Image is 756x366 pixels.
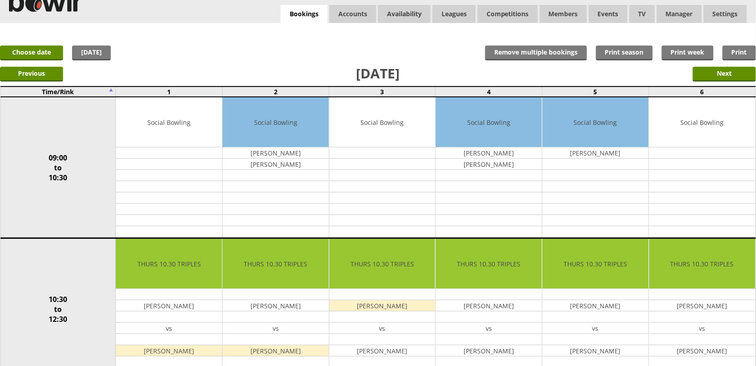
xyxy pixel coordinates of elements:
input: Remove multiple bookings [485,46,587,60]
td: [PERSON_NAME] [542,345,649,357]
span: Accounts [329,5,376,23]
td: THURS 10.30 TRIPLES [649,239,756,289]
td: vs [116,323,222,334]
td: [PERSON_NAME] [436,300,542,311]
a: Leagues [433,5,476,23]
td: 5 [542,87,649,97]
td: vs [329,323,436,334]
td: Social Bowling [542,97,649,147]
td: Time/Rink [0,87,116,97]
td: [PERSON_NAME] [542,300,649,311]
td: [PERSON_NAME] [223,345,329,357]
td: Social Bowling [436,97,542,147]
span: Manager [657,5,702,23]
td: THURS 10.30 TRIPLES [116,239,222,289]
span: Members [540,5,587,23]
td: vs [223,323,329,334]
span: Settings [704,5,747,23]
td: vs [436,323,542,334]
td: [PERSON_NAME] [649,300,756,311]
td: 1 [116,87,223,97]
td: 6 [649,87,756,97]
td: THURS 10.30 TRIPLES [329,239,436,289]
td: vs [542,323,649,334]
td: THURS 10.30 TRIPLES [542,239,649,289]
span: TV [629,5,655,23]
td: 3 [329,87,436,97]
td: Social Bowling [116,97,222,147]
td: THURS 10.30 TRIPLES [436,239,542,289]
a: Print week [662,46,714,60]
td: [PERSON_NAME] [329,345,436,357]
td: [PERSON_NAME] [223,159,329,170]
td: [PERSON_NAME] [223,147,329,159]
td: Social Bowling [329,97,436,147]
td: THURS 10.30 TRIPLES [223,239,329,289]
td: [PERSON_NAME] [116,345,222,357]
td: [PERSON_NAME] [542,147,649,159]
a: Print season [596,46,653,60]
td: vs [649,323,756,334]
td: Social Bowling [649,97,756,147]
td: 4 [436,87,542,97]
td: [PERSON_NAME] [329,300,436,311]
td: [PERSON_NAME] [436,159,542,170]
td: Social Bowling [223,97,329,147]
input: Next [693,67,756,82]
a: Print [723,46,756,60]
td: 09:00 to 10:30 [0,97,116,238]
a: [DATE] [72,46,111,60]
a: Bookings [281,5,328,23]
td: [PERSON_NAME] [649,345,756,357]
td: [PERSON_NAME] [116,300,222,311]
td: 2 [223,87,329,97]
td: [PERSON_NAME] [436,147,542,159]
a: Availability [378,5,431,23]
a: Events [589,5,628,23]
a: Competitions [478,5,538,23]
td: [PERSON_NAME] [436,345,542,357]
td: [PERSON_NAME] [223,300,329,311]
